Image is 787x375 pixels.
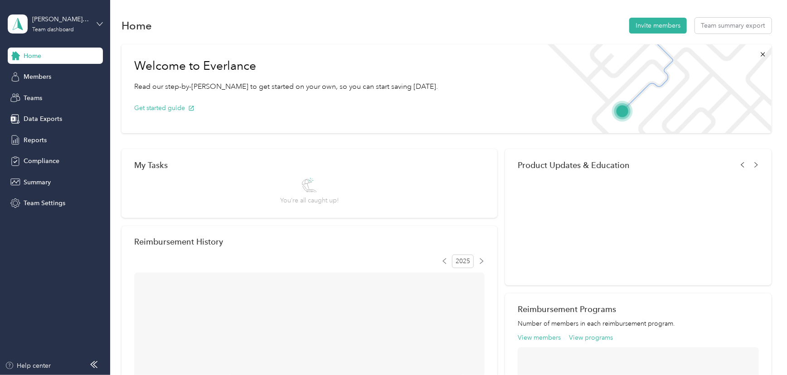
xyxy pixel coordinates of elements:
[518,319,758,328] p: Number of members in each reimbursement program.
[134,59,438,73] h1: Welcome to Everlance
[518,160,630,170] span: Product Updates & Education
[24,51,41,61] span: Home
[539,44,771,133] img: Welcome to everlance
[24,72,51,82] span: Members
[32,14,89,24] div: [PERSON_NAME] team
[452,255,474,268] span: 2025
[32,27,74,33] div: Team dashboard
[736,324,787,375] iframe: Everlance-gr Chat Button Frame
[518,333,561,342] button: View members
[24,156,59,166] span: Compliance
[24,198,65,208] span: Team Settings
[280,196,339,205] span: You’re all caught up!
[629,18,687,34] button: Invite members
[134,103,194,113] button: Get started guide
[518,304,758,314] h2: Reimbursement Programs
[134,160,485,170] div: My Tasks
[569,333,613,342] button: View programs
[24,135,47,145] span: Reports
[121,21,152,30] h1: Home
[5,361,51,370] button: Help center
[24,178,51,187] span: Summary
[695,18,772,34] button: Team summary export
[134,237,223,246] h2: Reimbursement History
[24,93,42,103] span: Teams
[134,81,438,92] p: Read our step-by-[PERSON_NAME] to get started on your own, so you can start saving [DATE].
[24,114,62,124] span: Data Exports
